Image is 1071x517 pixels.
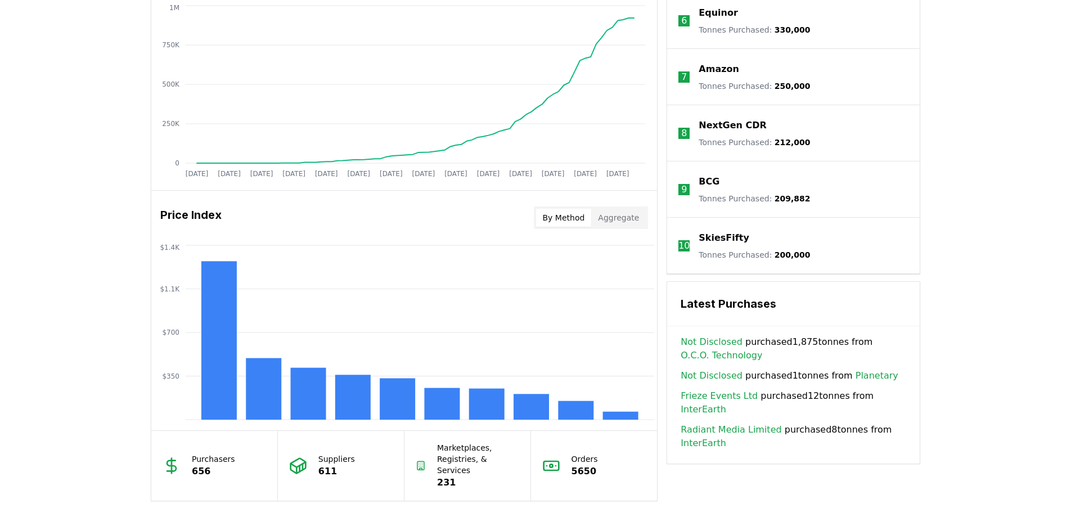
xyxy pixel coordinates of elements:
[186,170,209,178] tspan: [DATE]
[606,170,629,178] tspan: [DATE]
[192,465,235,478] p: 656
[218,170,241,178] tspan: [DATE]
[315,170,338,178] tspan: [DATE]
[699,6,738,20] a: Equinor
[699,62,739,76] a: Amazon
[856,369,898,383] a: Planetary
[571,453,598,465] p: Orders
[175,159,179,167] tspan: 0
[536,209,592,227] button: By Method
[681,369,742,383] a: Not Disclosed
[681,295,906,312] h3: Latest Purchases
[509,170,532,178] tspan: [DATE]
[318,465,355,478] p: 611
[681,14,687,28] p: 6
[162,120,180,128] tspan: 250K
[477,170,500,178] tspan: [DATE]
[192,453,235,465] p: Purchasers
[699,231,749,245] a: SkiesFifty
[775,138,811,147] span: 212,000
[699,175,719,188] a: BCG
[681,183,687,196] p: 9
[681,423,906,450] span: purchased 8 tonnes from
[160,206,222,229] h3: Price Index
[318,453,355,465] p: Suppliers
[282,170,305,178] tspan: [DATE]
[160,285,180,293] tspan: $1.1K
[775,82,811,91] span: 250,000
[571,465,598,478] p: 5650
[681,335,742,349] a: Not Disclosed
[542,170,565,178] tspan: [DATE]
[699,249,810,260] p: Tonnes Purchased :
[681,127,687,140] p: 8
[681,423,781,437] a: Radiant Media Limited
[162,41,180,49] tspan: 750K
[437,442,519,476] p: Marketplaces, Registries, & Services
[678,239,690,253] p: 10
[681,349,762,362] a: O.C.O. Technology
[160,244,180,251] tspan: $1.4K
[591,209,646,227] button: Aggregate
[412,170,435,178] tspan: [DATE]
[162,80,180,88] tspan: 500K
[681,70,687,84] p: 7
[699,24,810,35] p: Tonnes Purchased :
[250,170,273,178] tspan: [DATE]
[699,137,810,148] p: Tonnes Purchased :
[699,119,767,132] a: NextGen CDR
[162,372,179,380] tspan: $350
[681,437,726,450] a: InterEarth
[681,389,758,403] a: Frieze Events Ltd
[699,193,810,204] p: Tonnes Purchased :
[169,4,179,12] tspan: 1M
[681,403,726,416] a: InterEarth
[699,80,810,92] p: Tonnes Purchased :
[775,194,811,203] span: 209,882
[347,170,370,178] tspan: [DATE]
[775,25,811,34] span: 330,000
[574,170,597,178] tspan: [DATE]
[681,369,898,383] span: purchased 1 tonnes from
[162,329,179,336] tspan: $700
[681,335,906,362] span: purchased 1,875 tonnes from
[444,170,467,178] tspan: [DATE]
[437,476,519,489] p: 231
[775,250,811,259] span: 200,000
[380,170,403,178] tspan: [DATE]
[681,389,906,416] span: purchased 12 tonnes from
